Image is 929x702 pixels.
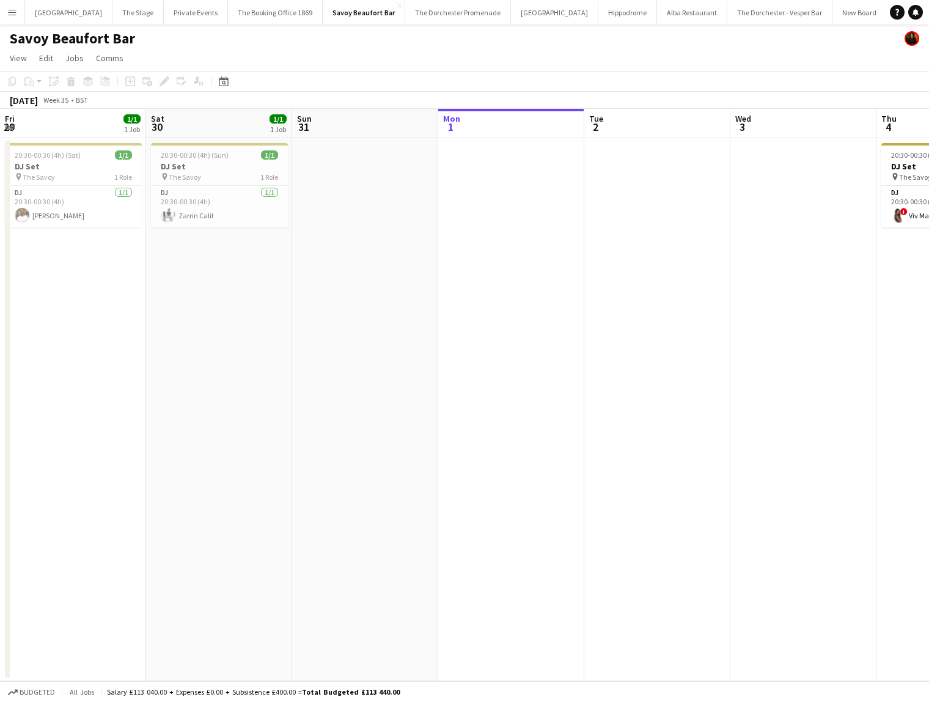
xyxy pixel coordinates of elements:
span: 2 [587,120,603,134]
a: Comms [91,50,128,66]
span: 1/1 [270,114,287,124]
button: Budgeted [6,685,57,699]
h1: Savoy Beaufort Bar [10,29,135,48]
span: 20:30-00:30 (4h) (Sat) [15,150,81,160]
span: Edit [39,53,53,64]
span: Comms [96,53,123,64]
app-job-card: 20:30-00:30 (4h) (Sat)1/1DJ Set The Savoy1 RoleDJ1/120:30-00:30 (4h)[PERSON_NAME] [5,143,142,227]
span: Wed [735,113,751,124]
div: BST [76,95,88,105]
span: Week 35 [40,95,71,105]
span: 1/1 [123,114,141,124]
a: Jobs [61,50,89,66]
button: The Dorchester Promenade [405,1,511,24]
span: 1/1 [261,150,278,160]
div: [DATE] [10,94,38,106]
button: [GEOGRAPHIC_DATA] [511,1,598,24]
button: The Stage [112,1,164,24]
span: 30 [149,120,164,134]
span: Budgeted [20,688,55,696]
span: 1/1 [115,150,132,160]
button: The Booking Office 1869 [228,1,323,24]
div: 1 Job [124,125,140,134]
app-user-avatar: Celine Amara [905,31,919,46]
span: View [10,53,27,64]
span: 3 [733,120,751,134]
span: Tue [589,113,603,124]
app-card-role: DJ1/120:30-00:30 (4h)Zarrin Calif [151,186,288,227]
span: Mon [443,113,460,124]
span: 1 Role [260,172,278,182]
a: Edit [34,50,58,66]
span: 4 [879,120,897,134]
span: 1 Role [114,172,132,182]
span: Thu [881,113,897,124]
button: Private Events [164,1,228,24]
span: 31 [295,120,312,134]
span: 29 [3,120,15,134]
span: Total Budgeted £113 440.00 [302,687,400,696]
a: View [5,50,32,66]
div: Salary £113 040.00 + Expenses £0.00 + Subsistence £400.00 = [107,687,400,696]
span: The Savoy [169,172,201,182]
button: The Dorchester - Vesper Bar [727,1,832,24]
button: New Board [832,1,887,24]
button: [GEOGRAPHIC_DATA] [25,1,112,24]
span: ! [900,208,908,215]
button: Savoy Beaufort Bar [323,1,405,24]
span: 1 [441,120,460,134]
span: Jobs [65,53,84,64]
div: 1 Job [270,125,286,134]
h3: DJ Set [151,161,288,172]
app-job-card: 20:30-00:30 (4h) (Sun)1/1DJ Set The Savoy1 RoleDJ1/120:30-00:30 (4h)Zarrin Calif [151,143,288,227]
span: All jobs [67,687,97,696]
span: Sat [151,113,164,124]
span: The Savoy [23,172,55,182]
span: Sun [297,113,312,124]
button: Alba Restaurant [657,1,727,24]
app-card-role: DJ1/120:30-00:30 (4h)[PERSON_NAME] [5,186,142,227]
button: Hippodrome [598,1,657,24]
h3: DJ Set [5,161,142,172]
span: 20:30-00:30 (4h) (Sun) [161,150,229,160]
span: Fri [5,113,15,124]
